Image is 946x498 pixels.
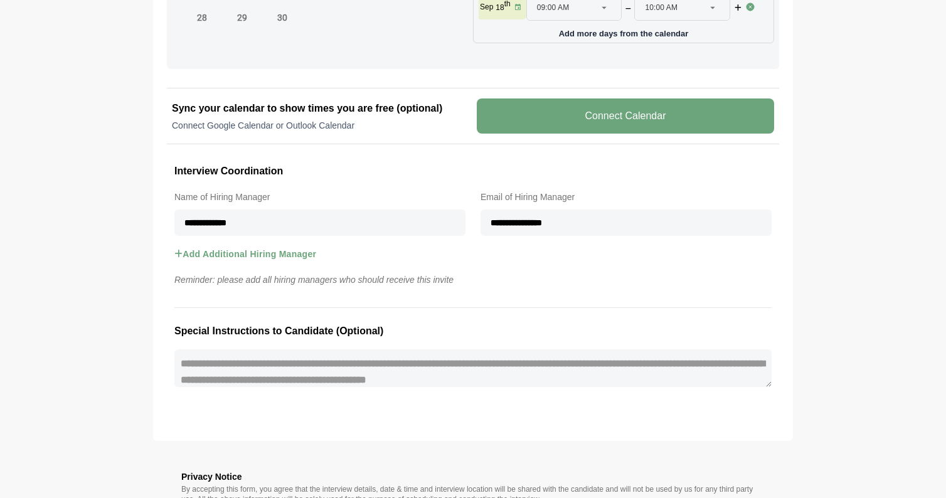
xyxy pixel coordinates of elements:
[477,98,774,134] v-button: Connect Calendar
[479,24,768,38] p: Add more days from the calendar
[480,2,493,12] p: Sep
[183,8,221,28] span: Sunday, September 28, 2025
[496,3,504,12] strong: 18
[223,8,261,28] span: Monday, September 29, 2025
[181,469,765,484] h3: Privacy Notice
[174,163,772,179] h3: Interview Coordination
[174,189,465,204] label: Name of Hiring Manager
[263,8,301,28] span: Tuesday, September 30, 2025
[174,236,316,272] button: Add Additional Hiring Manager
[167,272,779,287] p: Reminder: please add all hiring managers who should receive this invite
[174,323,772,339] h3: Special Instructions to Candidate (Optional)
[172,101,469,116] h2: Sync your calendar to show times you are free (optional)
[481,189,772,204] label: Email of Hiring Manager
[172,119,469,132] p: Connect Google Calendar or Outlook Calendar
